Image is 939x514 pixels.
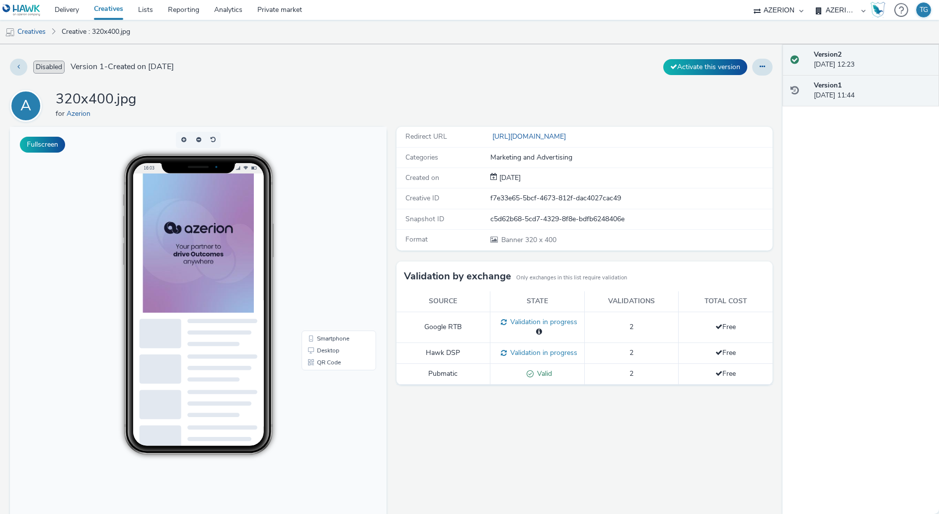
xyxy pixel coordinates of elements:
[307,233,331,239] span: QR Code
[715,322,736,332] span: Free
[294,218,364,230] li: Desktop
[497,173,521,182] span: [DATE]
[814,50,842,59] strong: Version 2
[133,47,244,186] img: Advertisement preview
[870,2,885,18] img: Hawk Academy
[56,109,67,118] span: for
[814,50,931,70] div: [DATE] 12:23
[294,206,364,218] li: Smartphone
[396,312,490,343] td: Google RTB
[920,2,928,17] div: TG
[629,348,633,357] span: 2
[67,109,94,118] a: Azerion
[307,221,329,227] span: Desktop
[134,38,145,44] span: 16:03
[405,235,428,244] span: Format
[405,214,444,224] span: Snapshot ID
[715,348,736,357] span: Free
[405,153,438,162] span: Categories
[814,81,842,90] strong: Version 1
[307,209,339,215] span: Smartphone
[10,101,46,110] a: A
[490,291,584,312] th: State
[294,230,364,242] li: QR Code
[679,291,773,312] th: Total cost
[490,193,772,203] div: f7e33e65-5bcf-4673-812f-dac4027cac49
[33,61,65,74] span: Disabled
[497,173,521,183] div: Creation 01 October 2025, 11:44
[396,363,490,384] td: Pubmatic
[870,2,889,18] a: Hawk Academy
[663,59,747,75] button: Activate this version
[71,61,174,73] span: Version 1 - Created on [DATE]
[405,173,439,182] span: Created on
[507,317,577,327] span: Validation in progress
[404,269,511,284] h3: Validation by exchange
[629,322,633,332] span: 2
[20,137,65,153] button: Fullscreen
[396,291,490,312] th: Source
[629,369,633,378] span: 2
[57,20,135,44] a: Creative : 320x400.jpg
[490,214,772,224] div: c5d62b68-5cd7-4329-8f8e-bdfb6248406e
[2,4,41,16] img: undefined Logo
[20,92,31,120] div: A
[490,153,772,163] div: Marketing and Advertising
[56,90,136,109] h1: 320x400.jpg
[814,81,931,101] div: [DATE] 11:44
[534,369,552,378] span: Valid
[405,132,447,141] span: Redirect URL
[500,235,556,245] span: 320 x 400
[507,348,577,357] span: Validation in progress
[715,369,736,378] span: Free
[5,27,15,37] img: mobile
[516,274,627,282] small: Only exchanges in this list require validation
[396,343,490,363] td: Hawk DSP
[501,235,525,245] span: Banner
[490,132,570,141] a: [URL][DOMAIN_NAME]
[405,193,439,203] span: Creative ID
[584,291,678,312] th: Validations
